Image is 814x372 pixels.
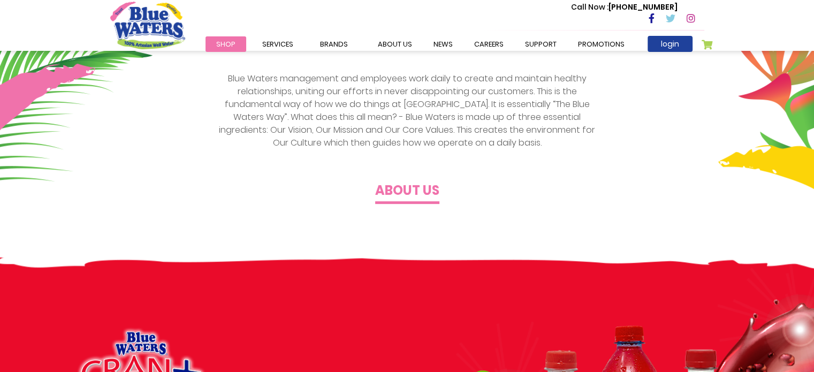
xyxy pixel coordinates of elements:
a: careers [463,36,514,52]
span: Shop [216,39,235,49]
a: About us [375,186,439,198]
h4: About us [375,183,439,199]
span: Brands [320,39,348,49]
a: store logo [110,2,185,49]
span: Call Now : [571,2,608,12]
p: Blue Waters management and employees work daily to create and maintain healthy relationships, uni... [213,72,601,149]
a: support [514,36,567,52]
span: Services [262,39,293,49]
a: about us [367,36,423,52]
p: [PHONE_NUMBER] [571,2,678,13]
a: login [648,36,693,52]
a: Promotions [567,36,635,52]
a: News [423,36,463,52]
